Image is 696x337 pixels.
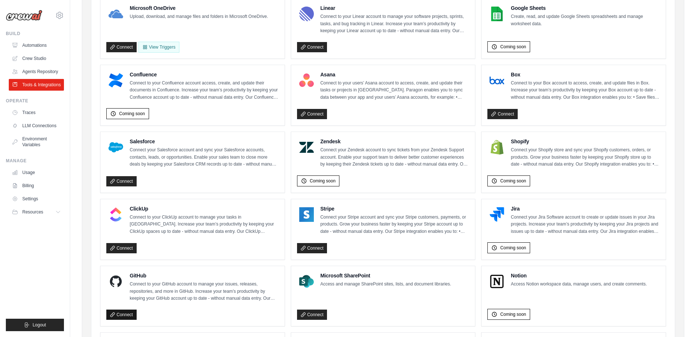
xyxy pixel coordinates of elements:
[320,138,469,145] h4: Zendesk
[119,111,145,117] span: Coming soon
[109,73,123,88] img: Confluence Logo
[511,205,660,212] h4: Jira
[9,180,64,192] a: Billing
[490,274,504,289] img: Notion Logo
[130,138,279,145] h4: Salesforce
[299,274,314,289] img: Microsoft SharePoint Logo
[320,4,469,12] h4: Linear
[130,71,279,78] h4: Confluence
[299,207,314,222] img: Stripe Logo
[511,214,660,235] p: Connect your Jira Software account to create or update issues in your Jira projects. Increase you...
[490,7,504,21] img: Google Sheets Logo
[33,322,46,328] span: Logout
[297,109,327,119] a: Connect
[297,42,327,52] a: Connect
[9,133,64,151] a: Environment Variables
[9,66,64,77] a: Agents Repository
[109,274,123,289] img: GitHub Logo
[500,178,526,184] span: Coming soon
[6,98,64,104] div: Operate
[130,281,279,302] p: Connect to your GitHub account to manage your issues, releases, repositories, and more in GitHub....
[320,13,469,35] p: Connect to your Linear account to manage your software projects, sprints, tasks, and bug tracking...
[511,272,647,279] h4: Notion
[310,178,336,184] span: Coming soon
[9,120,64,132] a: LLM Connections
[320,214,469,235] p: Connect your Stripe account and sync your Stripe customers, payments, or products. Grow your busi...
[130,80,279,101] p: Connect to your Confluence account access, create, and update their documents in Confluence. Incr...
[299,73,314,88] img: Asana Logo
[511,281,647,288] p: Access Notion workspace data, manage users, and create comments.
[9,193,64,205] a: Settings
[490,73,504,88] img: Box Logo
[6,319,64,331] button: Logout
[487,109,518,119] a: Connect
[320,80,469,101] p: Connect to your users’ Asana account to access, create, and update their tasks or projects in [GE...
[511,71,660,78] h4: Box
[130,205,279,212] h4: ClickUp
[6,10,42,21] img: Logo
[490,140,504,155] img: Shopify Logo
[511,138,660,145] h4: Shopify
[320,71,469,78] h4: Asana
[130,272,279,279] h4: GitHub
[106,42,137,52] a: Connect
[106,176,137,186] a: Connect
[511,80,660,101] p: Connect to your Box account to access, create, and update files in Box. Increase your team’s prod...
[500,311,526,317] span: Coming soon
[130,147,279,168] p: Connect your Salesforce account and sync your Salesforce accounts, contacts, leads, or opportunit...
[106,310,137,320] a: Connect
[490,207,504,222] img: Jira Logo
[9,79,64,91] a: Tools & Integrations
[109,207,123,222] img: ClickUp Logo
[500,245,526,251] span: Coming soon
[320,205,469,212] h4: Stripe
[9,53,64,64] a: Crew Studio
[299,7,314,21] img: Linear Logo
[6,158,64,164] div: Manage
[9,107,64,118] a: Traces
[320,272,451,279] h4: Microsoft SharePoint
[297,310,327,320] a: Connect
[130,4,268,12] h4: Microsoft OneDrive
[9,39,64,51] a: Automations
[6,31,64,37] div: Build
[130,214,279,235] p: Connect to your ClickUp account to manage your tasks in [GEOGRAPHIC_DATA]. Increase your team’s p...
[109,7,123,21] img: Microsoft OneDrive Logo
[320,281,451,288] p: Access and manage SharePoint sites, lists, and document libraries.
[109,140,123,155] img: Salesforce Logo
[130,13,268,20] p: Upload, download, and manage files and folders in Microsoft OneDrive.
[106,243,137,253] a: Connect
[511,4,660,12] h4: Google Sheets
[500,44,526,50] span: Coming soon
[511,147,660,168] p: Connect your Shopify store and sync your Shopify customers, orders, or products. Grow your busine...
[22,209,43,215] span: Resources
[9,206,64,218] button: Resources
[138,42,179,53] : View Triggers
[9,167,64,178] a: Usage
[299,140,314,155] img: Zendesk Logo
[511,13,660,27] p: Create, read, and update Google Sheets spreadsheets and manage worksheet data.
[297,243,327,253] a: Connect
[320,147,469,168] p: Connect your Zendesk account to sync tickets from your Zendesk Support account. Enable your suppo...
